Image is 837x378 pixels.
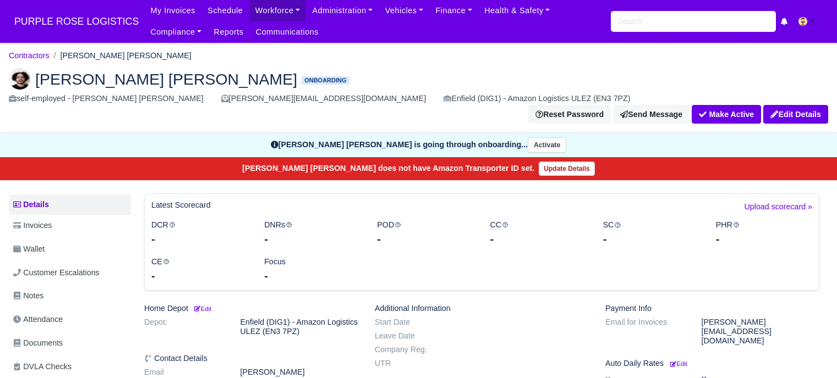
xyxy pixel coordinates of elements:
[13,266,100,279] span: Customer Escalations
[13,290,43,302] span: Notes
[193,304,211,313] a: Edit
[221,92,426,105] div: [PERSON_NAME][EMAIL_ADDRESS][DOMAIN_NAME]
[13,360,72,373] span: DVLA Checks
[375,304,589,313] h6: Additional Information
[444,92,630,105] div: Enfield (DIG1) - Amazon Logistics ULEZ (EN3 7PZ)
[207,21,249,43] a: Reports
[256,219,369,247] div: DNRs
[366,318,463,327] dt: Start Date
[13,243,45,255] span: Wallet
[250,21,325,43] a: Communications
[1,59,836,133] div: Dylan James Griffin
[708,219,820,247] div: PHR
[692,105,761,124] button: Make Active
[9,215,131,236] a: Invoices
[9,332,131,354] a: Documents
[302,76,349,85] span: Onboarding
[50,49,192,62] li: [PERSON_NAME] [PERSON_NAME]
[13,337,63,349] span: Documents
[369,219,482,247] div: POD
[611,11,776,32] input: Search...
[144,21,207,43] a: Compliance
[264,268,360,283] div: -
[9,309,131,330] a: Attendance
[763,105,828,124] a: Edit Details
[143,219,256,247] div: DCR
[9,238,131,260] a: Wallet
[9,285,131,307] a: Notes
[528,137,566,153] button: Activate
[232,318,366,336] dd: Enfield (DIG1) - Amazon Logistics ULEZ (EN3 7PZ)
[603,231,699,247] div: -
[605,304,819,313] h6: Payment Info
[13,313,63,326] span: Attendance
[366,359,463,368] dt: UTR
[377,231,473,247] div: -
[490,231,586,247] div: -
[539,162,594,176] a: Update Details
[668,359,687,368] a: Edit
[151,231,248,247] div: -
[144,304,358,313] h6: Home Depot
[9,10,144,32] span: PURPLE ROSE LOGISTICS
[264,231,360,247] div: -
[745,201,812,219] a: Upload scorecard »
[670,360,687,367] small: Edit
[9,262,131,283] a: Customer Escalations
[9,92,204,105] div: self-employed - [PERSON_NAME] [PERSON_NAME]
[256,255,369,283] div: Focus
[605,359,819,368] h6: Auto Daily Rates
[716,231,812,247] div: -
[597,318,693,346] dt: Email for Invoices
[528,105,611,124] button: Reset Password
[366,345,463,354] dt: Company Reg.
[693,318,828,346] dd: [PERSON_NAME][EMAIL_ADDRESS][DOMAIN_NAME]
[9,356,131,377] a: DVLA Checks
[613,105,690,124] a: Send Message
[136,318,232,336] dt: Depot:
[13,219,52,232] span: Invoices
[482,219,594,247] div: CC
[366,331,463,341] dt: Leave Date
[9,51,50,60] a: Contractors
[193,305,211,312] small: Edit
[144,354,358,363] h6: Contact Details
[9,11,144,32] a: PURPLE ROSE LOGISTICS
[143,255,256,283] div: CE
[9,194,131,215] a: Details
[595,219,708,247] div: SC
[151,268,248,283] div: -
[35,71,297,87] span: [PERSON_NAME] [PERSON_NAME]
[151,201,211,210] h6: Latest Scorecard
